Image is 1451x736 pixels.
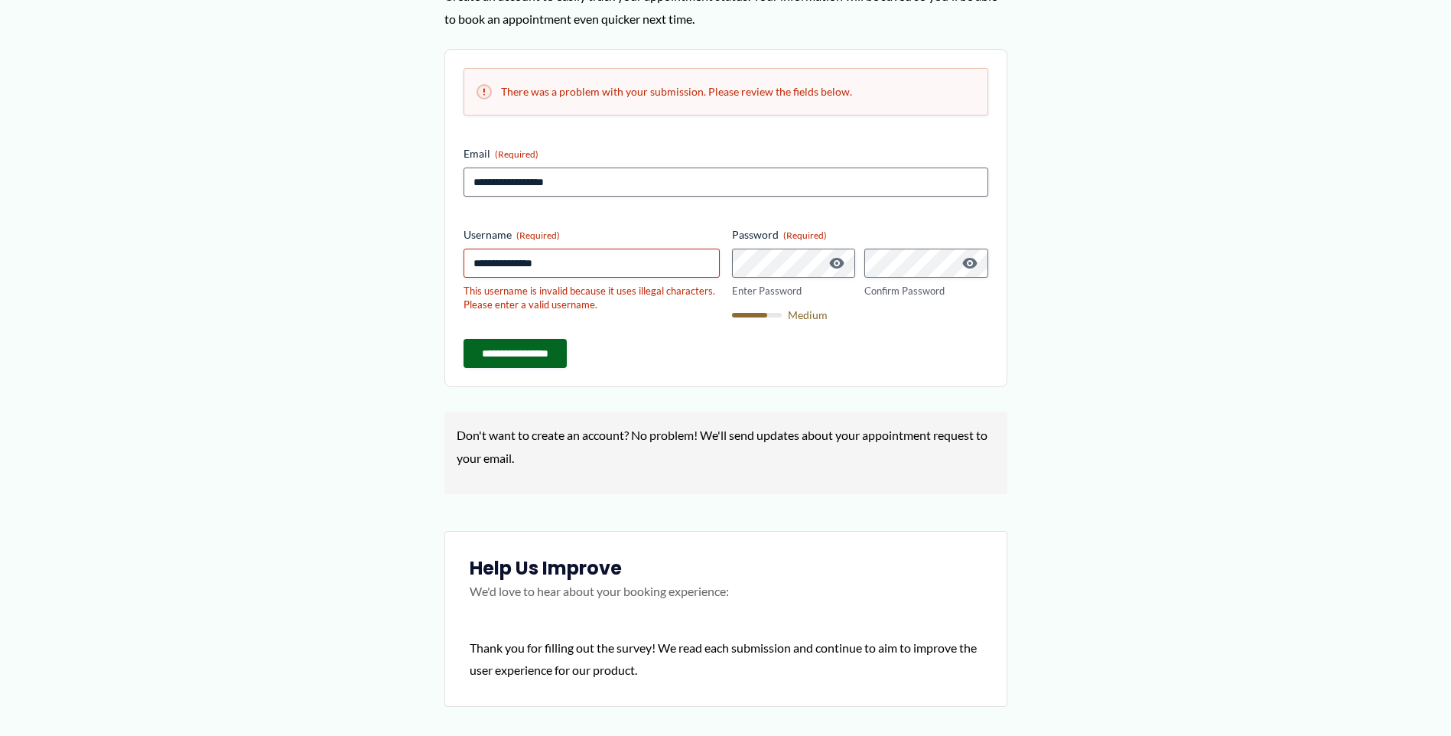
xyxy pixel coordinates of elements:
[961,254,979,272] button: Show Password
[470,637,982,682] div: Thank you for filling out the survey! We read each submission and continue to aim to improve the ...
[477,84,975,99] h2: There was a problem with your submission. Please review the fields below.
[470,556,982,580] h3: Help Us Improve
[516,230,560,241] span: (Required)
[732,310,988,321] div: Medium
[732,227,827,243] legend: Password
[864,284,988,298] label: Confirm Password
[457,424,995,469] p: Don't want to create an account? No problem! We'll send updates about your appointment request to...
[464,227,720,243] label: Username
[470,580,982,618] p: We'd love to hear about your booking experience:
[783,230,827,241] span: (Required)
[464,146,988,161] label: Email
[464,284,720,312] div: This username is invalid because it uses illegal characters. Please enter a valid username.
[828,254,846,272] button: Show Password
[495,148,538,160] span: (Required)
[732,284,856,298] label: Enter Password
